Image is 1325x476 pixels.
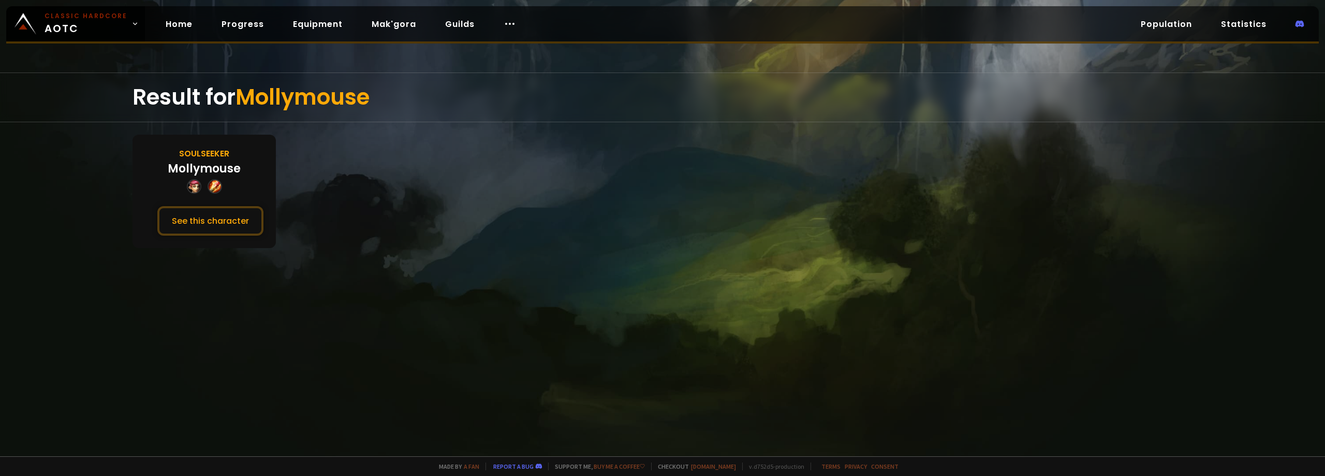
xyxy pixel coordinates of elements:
small: Classic Hardcore [45,11,127,21]
a: Terms [821,463,841,470]
a: Report a bug [493,463,534,470]
a: [DOMAIN_NAME] [691,463,736,470]
div: Result for [132,73,1192,122]
a: Consent [871,463,899,470]
div: Soulseeker [179,147,229,160]
span: AOTC [45,11,127,36]
a: Classic HardcoreAOTC [6,6,145,41]
span: v. d752d5 - production [742,463,804,470]
a: Buy me a coffee [594,463,645,470]
a: Home [157,13,201,35]
a: Equipment [285,13,351,35]
span: Support me, [548,463,645,470]
span: Checkout [651,463,736,470]
a: Progress [213,13,272,35]
a: Population [1132,13,1200,35]
a: Mak'gora [363,13,424,35]
div: Mollymouse [168,160,241,177]
a: Statistics [1213,13,1275,35]
a: a fan [464,463,479,470]
span: Mollymouse [235,82,370,112]
span: Made by [433,463,479,470]
a: Privacy [845,463,867,470]
a: Guilds [437,13,483,35]
button: See this character [157,206,263,236]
